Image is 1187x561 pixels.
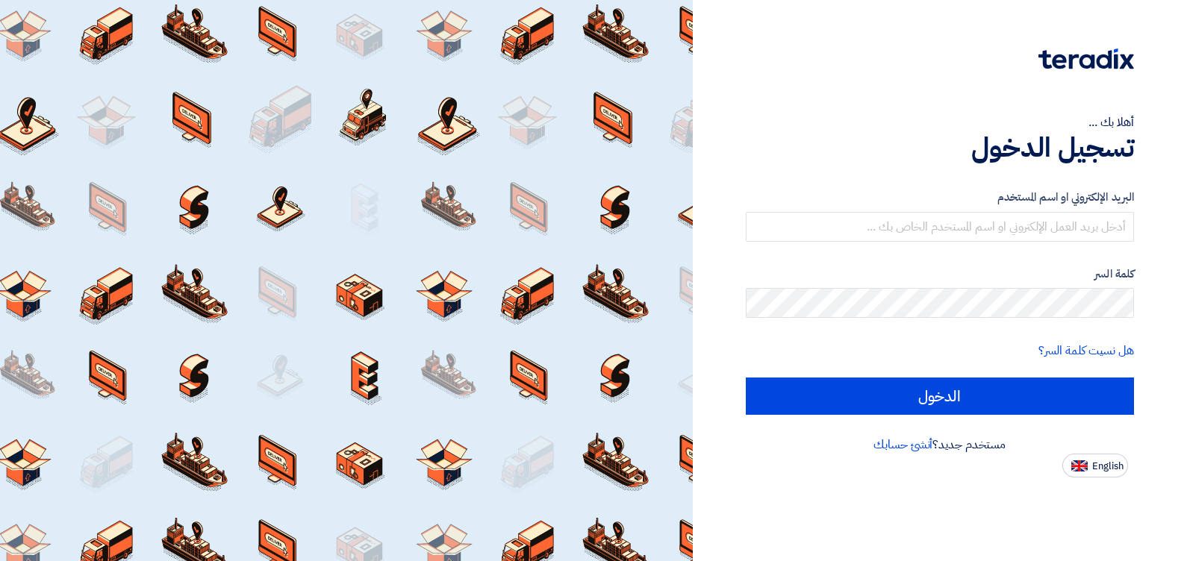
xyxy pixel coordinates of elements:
[746,113,1135,131] div: أهلا بك ...
[746,377,1135,415] input: الدخول
[746,131,1135,164] h1: تسجيل الدخول
[746,189,1135,206] label: البريد الإلكتروني او اسم المستخدم
[1062,454,1128,477] button: English
[746,436,1135,454] div: مستخدم جديد؟
[1038,48,1134,69] img: Teradix logo
[746,212,1135,242] input: أدخل بريد العمل الإلكتروني او اسم المستخدم الخاص بك ...
[1038,342,1134,360] a: هل نسيت كلمة السر؟
[1092,461,1124,471] span: English
[746,266,1135,283] label: كلمة السر
[1071,460,1088,471] img: en-US.png
[873,436,932,454] a: أنشئ حسابك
